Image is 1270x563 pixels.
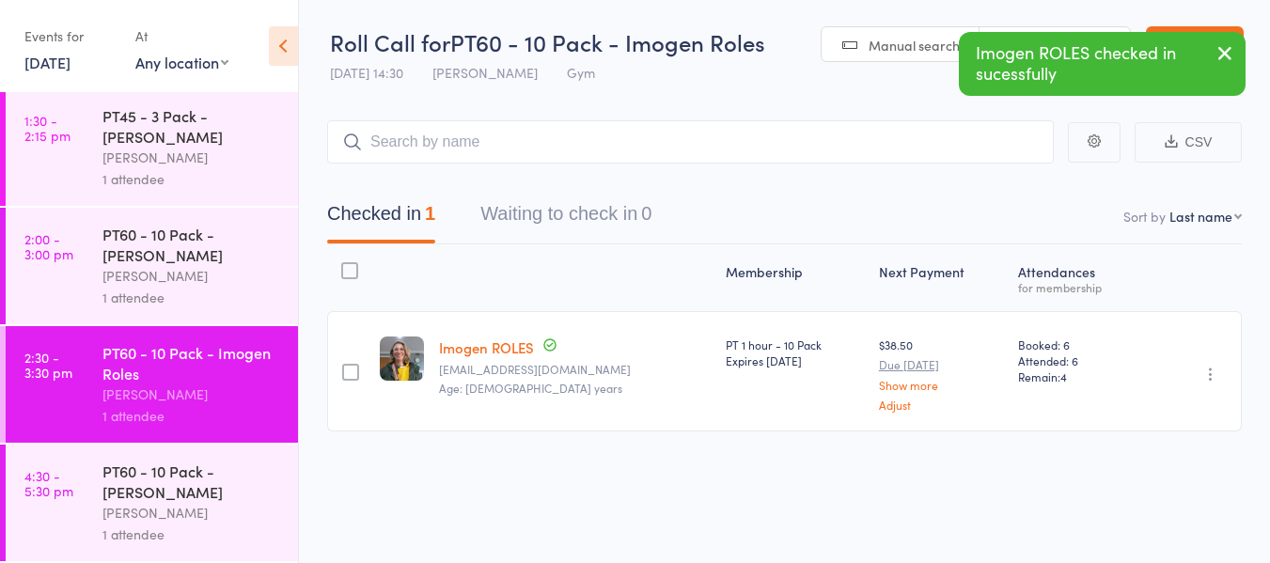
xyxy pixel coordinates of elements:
div: PT60 - 10 Pack - Imogen Roles [102,342,282,383]
div: Any location [135,52,228,72]
img: image1742603444.png [380,336,424,381]
time: 2:00 - 3:00 pm [24,231,73,261]
div: Membership [718,253,871,303]
span: Gym [567,63,595,82]
span: Booked: 6 [1018,336,1139,352]
div: Imogen ROLES checked in sucessfully [959,32,1246,96]
div: Events for [24,21,117,52]
span: 4 [1060,368,1067,384]
button: Waiting to check in0 [480,194,651,243]
div: PT45 - 3 Pack - [PERSON_NAME] [102,105,282,147]
button: Checked in1 [327,194,435,243]
span: Remain: [1018,368,1139,384]
div: PT60 - 10 Pack - [PERSON_NAME] [102,461,282,502]
small: imogen.roles@gmail.com [439,363,710,376]
div: [PERSON_NAME] [102,147,282,168]
div: PT60 - 10 Pack - [PERSON_NAME] [102,224,282,265]
time: 2:30 - 3:30 pm [24,350,72,380]
div: Expires [DATE] [726,352,864,368]
time: 1:30 - 2:15 pm [24,113,71,143]
div: 1 attendee [102,524,282,545]
a: Show more [879,379,1003,391]
input: Search by name [327,120,1054,164]
a: 2:00 -3:00 pmPT60 - 10 Pack - [PERSON_NAME][PERSON_NAME]1 attendee [6,208,298,324]
span: Age: [DEMOGRAPHIC_DATA] years [439,380,622,396]
span: PT60 - 10 Pack - Imogen Roles [450,26,765,57]
a: [DATE] [24,52,71,72]
a: 4:30 -5:30 pmPT60 - 10 Pack - [PERSON_NAME][PERSON_NAME]1 attendee [6,445,298,561]
div: PT 1 hour - 10 Pack [726,336,864,368]
span: [PERSON_NAME] [432,63,538,82]
div: 1 [425,203,435,224]
div: $38.50 [879,336,1003,411]
div: Next Payment [871,253,1011,303]
a: 2:30 -3:30 pmPT60 - 10 Pack - Imogen Roles[PERSON_NAME]1 attendee [6,326,298,443]
a: 1:30 -2:15 pmPT45 - 3 Pack - [PERSON_NAME][PERSON_NAME]1 attendee [6,89,298,206]
div: [PERSON_NAME] [102,265,282,287]
div: Atten­dances [1011,253,1147,303]
a: Imogen ROLES [439,337,534,357]
div: At [135,21,228,52]
a: Exit roll call [1146,26,1244,64]
span: Attended: 6 [1018,352,1139,368]
a: Adjust [879,399,1003,411]
span: Roll Call for [330,26,450,57]
time: 4:30 - 5:30 pm [24,468,73,498]
div: [PERSON_NAME] [102,502,282,524]
small: Due [DATE] [879,358,1003,371]
label: Sort by [1123,207,1166,226]
div: 1 attendee [102,168,282,190]
button: CSV [1135,122,1242,163]
div: for membership [1018,281,1139,293]
div: [PERSON_NAME] [102,383,282,405]
div: 1 attendee [102,287,282,308]
span: [DATE] 14:30 [330,63,403,82]
div: 1 attendee [102,405,282,427]
span: Manual search [869,36,960,55]
div: Last name [1169,207,1232,226]
div: 0 [641,203,651,224]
